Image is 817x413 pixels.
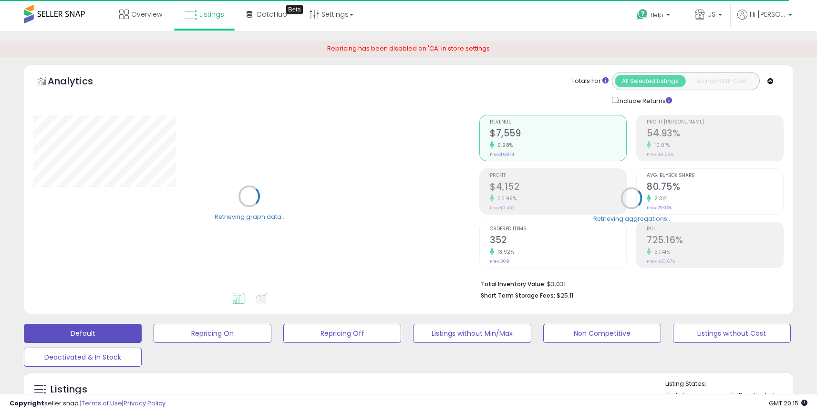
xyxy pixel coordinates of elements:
[665,380,793,389] p: Listing States:
[750,10,786,19] span: Hi [PERSON_NAME]
[605,95,683,106] div: Include Returns
[48,74,112,90] h5: Analytics
[707,10,715,19] span: US
[82,399,122,408] a: Terms of Use
[131,10,162,19] span: Overview
[24,324,142,343] button: Default
[543,324,661,343] button: Non Competitive
[675,391,693,399] label: Active
[327,44,490,53] span: Repricing has been disabled on 'CA' in store settings
[615,75,686,87] button: All Selected Listings
[769,399,807,408] span: 2025-09-11 20:15 GMT
[215,213,284,221] div: Retrieving graph data..
[593,215,670,223] div: Retrieving aggregations..
[10,399,44,408] strong: Copyright
[286,5,303,14] div: Tooltip anchor
[124,399,165,408] a: Privacy Policy
[51,383,87,396] h5: Listings
[571,77,609,86] div: Totals For
[629,1,680,31] a: Help
[651,11,663,19] span: Help
[739,391,775,399] label: Deactivated
[283,324,401,343] button: Repricing Off
[10,399,165,408] div: seller snap | |
[673,324,791,343] button: Listings without Cost
[24,348,142,367] button: Deactivated & In Stock
[636,9,648,21] i: Get Help
[154,324,271,343] button: Repricing On
[199,10,224,19] span: Listings
[737,10,792,31] a: Hi [PERSON_NAME]
[257,10,287,19] span: DataHub
[413,324,531,343] button: Listings without Min/Max
[685,75,756,87] button: Listings With Cost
